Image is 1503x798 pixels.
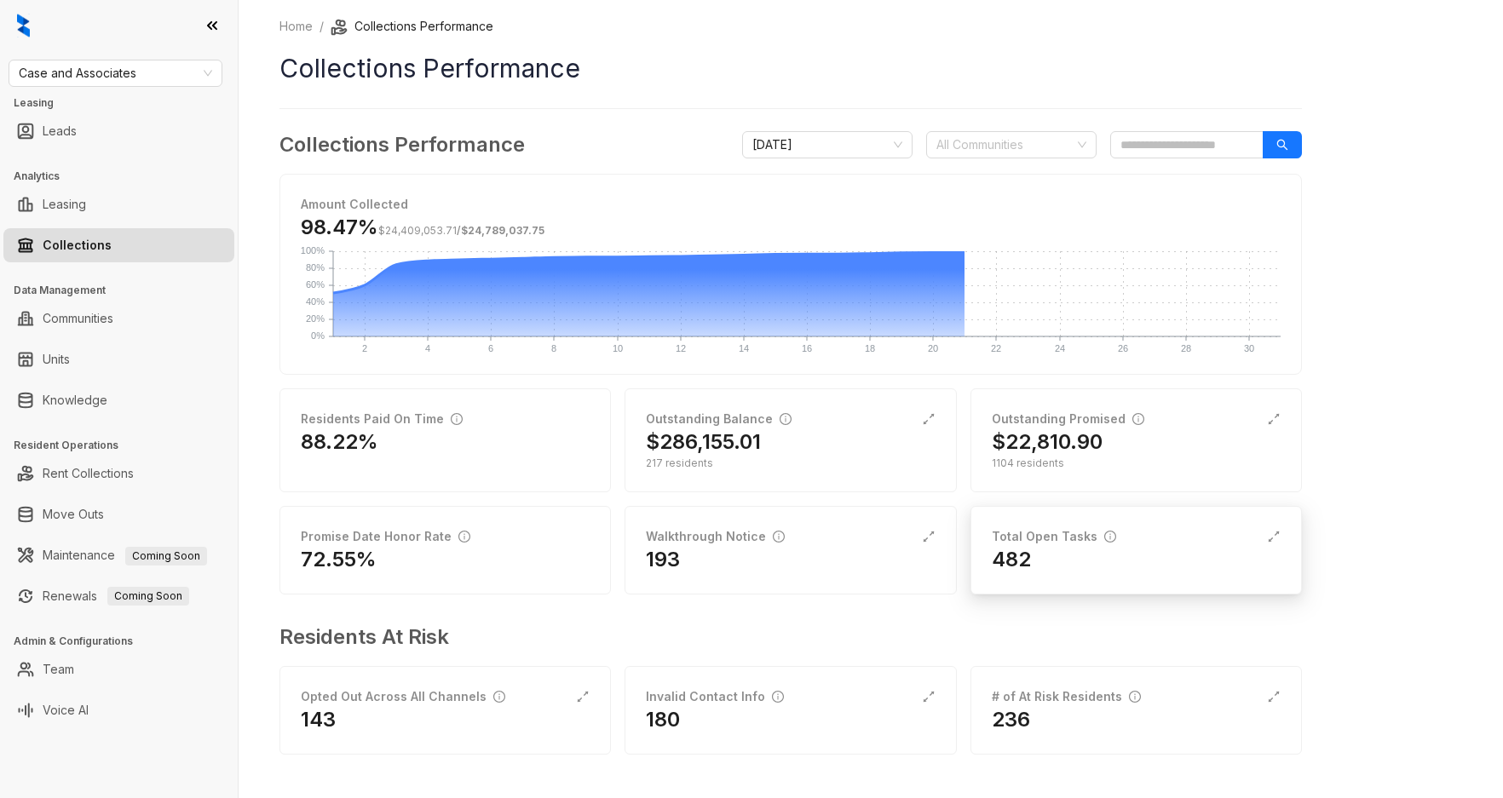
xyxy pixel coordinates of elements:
[922,530,936,543] span: expand-alt
[301,245,325,255] text: 100%
[43,497,104,531] a: Move Outs
[676,343,686,353] text: 12
[362,343,367,353] text: 2
[14,169,238,184] h3: Analytics
[14,634,238,649] h3: Admin & Configurations
[378,224,457,237] span: $24,409,053.71
[279,49,1302,88] h1: Collections Performance
[279,129,525,160] h3: Collections Performance
[1267,412,1281,426] span: expand-alt
[301,410,463,428] div: Residents Paid On Time
[378,224,544,237] span: /
[493,691,505,703] span: info-circle
[1244,343,1254,353] text: 30
[3,301,234,336] li: Communities
[991,343,1001,353] text: 22
[276,17,316,36] a: Home
[3,538,234,572] li: Maintenance
[3,497,234,531] li: Move Outs
[992,687,1141,706] div: # of At Risk Residents
[922,412,936,426] span: expand-alt
[43,579,189,613] a: RenewalsComing Soon
[107,587,189,606] span: Coming Soon
[320,17,324,36] li: /
[1267,530,1281,543] span: expand-alt
[752,132,902,158] span: August 2025
[458,531,470,543] span: info-circle
[43,114,77,148] a: Leads
[14,95,238,111] h3: Leasing
[646,428,761,456] h2: $286,155.01
[301,214,544,241] h3: 98.47%
[301,687,505,706] div: Opted Out Across All Channels
[425,343,430,353] text: 4
[331,17,493,36] li: Collections Performance
[43,301,113,336] a: Communities
[125,547,207,565] span: Coming Soon
[739,343,749,353] text: 14
[306,262,325,273] text: 80%
[43,693,89,727] a: Voice AI
[301,706,336,733] h2: 143
[14,283,238,298] h3: Data Management
[1132,413,1144,425] span: info-circle
[1055,343,1065,353] text: 24
[43,652,74,686] a: Team
[3,456,234,491] li: Rent Collections
[43,383,107,417] a: Knowledge
[301,546,377,573] h2: 72.55%
[3,187,234,221] li: Leasing
[646,527,785,546] div: Walkthrough Notice
[279,622,1288,652] h3: Residents At Risk
[43,187,86,221] a: Leasing
[772,691,784,703] span: info-circle
[1181,343,1191,353] text: 28
[451,413,463,425] span: info-circle
[646,456,935,471] div: 217 residents
[306,296,325,307] text: 40%
[14,438,238,453] h3: Resident Operations
[306,279,325,290] text: 60%
[992,527,1116,546] div: Total Open Tasks
[780,413,792,425] span: info-circle
[301,527,470,546] div: Promise Date Honor Rate
[1267,690,1281,703] span: expand-alt
[43,456,134,491] a: Rent Collections
[646,687,784,706] div: Invalid Contact Info
[461,224,544,237] span: $24,789,037.75
[928,343,938,353] text: 20
[992,428,1103,456] h2: $22,810.90
[3,652,234,686] li: Team
[19,60,212,86] span: Case and Associates
[551,343,556,353] text: 8
[43,228,112,262] a: Collections
[992,546,1031,573] h2: 482
[992,456,1281,471] div: 1104 residents
[1104,531,1116,543] span: info-circle
[3,383,234,417] li: Knowledge
[3,579,234,613] li: Renewals
[3,342,234,376] li: Units
[613,343,623,353] text: 10
[992,410,1144,428] div: Outstanding Promised
[922,690,936,703] span: expand-alt
[1276,139,1288,151] span: search
[17,14,30,37] img: logo
[992,706,1030,733] h2: 236
[1129,691,1141,703] span: info-circle
[301,428,378,456] h2: 88.22%
[646,410,792,428] div: Outstanding Balance
[301,197,408,211] strong: Amount Collected
[488,343,493,353] text: 6
[311,330,325,341] text: 0%
[646,706,680,733] h2: 180
[43,342,70,376] a: Units
[306,313,325,324] text: 20%
[773,531,785,543] span: info-circle
[646,546,680,573] h2: 193
[576,690,590,703] span: expand-alt
[802,343,812,353] text: 16
[865,343,875,353] text: 18
[1118,343,1128,353] text: 26
[3,693,234,727] li: Voice AI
